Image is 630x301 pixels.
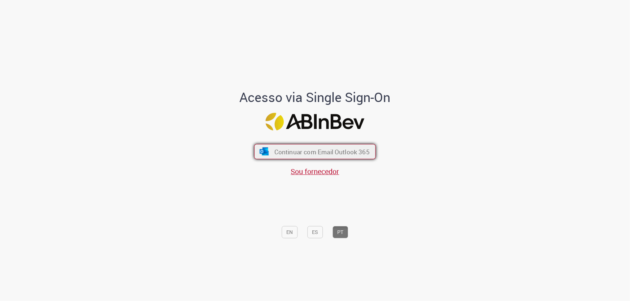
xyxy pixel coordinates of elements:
img: ícone Azure/Microsoft 360 [259,148,269,156]
button: ES [308,226,323,238]
h1: Acesso via Single Sign-On [215,90,415,105]
img: Logo ABInBev [266,113,365,131]
span: Continuar com Email Outlook 365 [274,147,370,156]
button: ícone Azure/Microsoft 360 Continuar com Email Outlook 365 [254,144,376,159]
a: Sou fornecedor [291,167,339,176]
button: EN [282,226,298,238]
button: PT [333,226,348,238]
